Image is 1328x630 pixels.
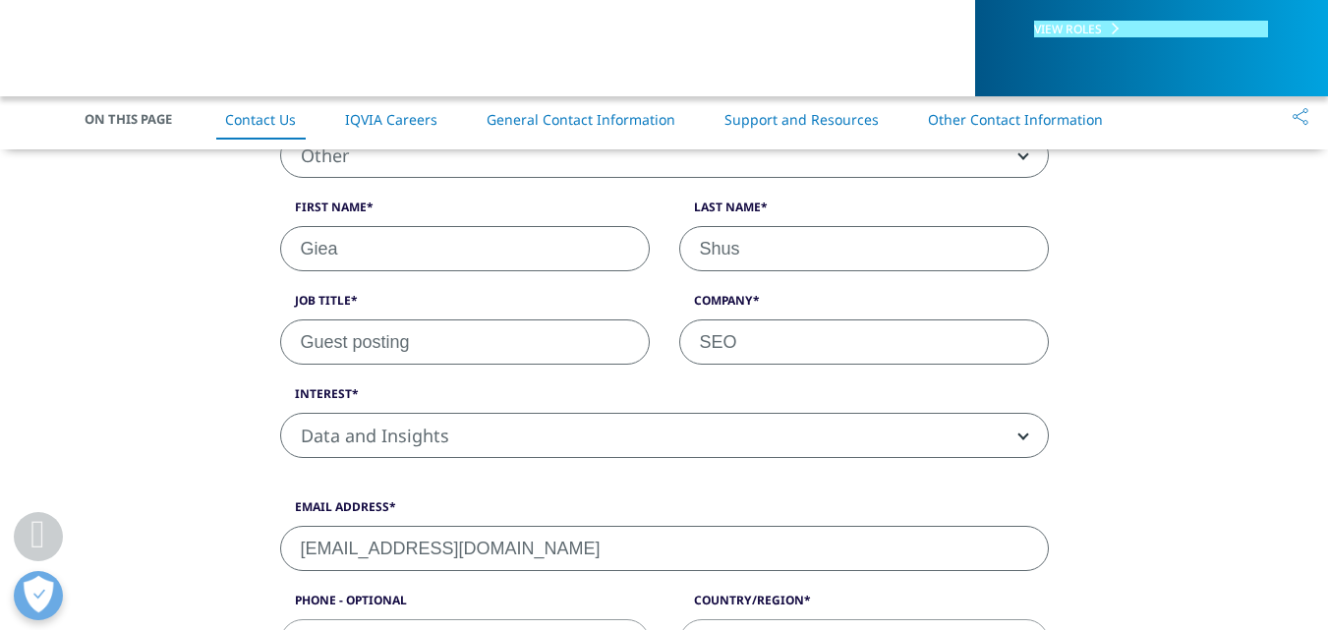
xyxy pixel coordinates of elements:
[225,110,296,129] a: Contact Us
[345,110,437,129] a: IQVIA Careers
[14,571,63,620] button: Open Preferences
[928,110,1103,129] a: Other Contact Information
[487,110,675,129] a: General Contact Information
[280,498,1049,526] label: Email Address
[280,413,1049,458] span: Data and Insights
[724,110,879,129] a: Support and Resources
[1034,21,1268,37] a: VIEW ROLES
[85,109,193,129] span: On This Page
[280,133,1049,178] span: Other
[280,199,650,226] label: First Name
[679,592,1049,619] label: Country/Region
[679,199,1049,226] label: Last Name
[281,414,1048,459] span: Data and Insights
[679,292,1049,319] label: Company
[281,134,1048,179] span: Other
[280,292,650,319] label: Job Title
[280,592,650,619] label: Phone - Optional
[280,385,1049,413] label: Interest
